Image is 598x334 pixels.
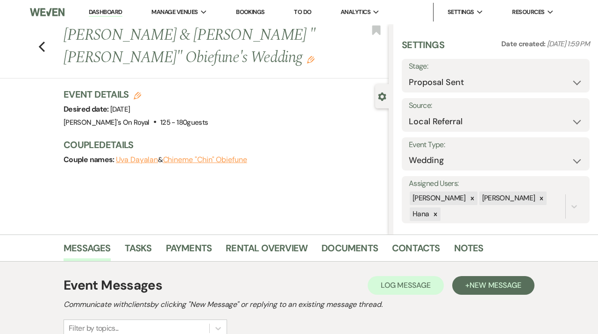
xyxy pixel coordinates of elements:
a: Messages [64,241,111,261]
span: Desired date: [64,104,110,114]
a: Bookings [236,8,265,16]
span: & [116,155,247,164]
a: To Do [294,8,311,16]
img: Weven Logo [30,2,64,22]
div: [PERSON_NAME] [479,192,537,205]
span: Log Message [381,280,431,290]
span: Resources [512,7,544,17]
button: Edit [307,55,314,64]
button: Close lead details [378,92,386,100]
a: Payments [166,241,212,261]
a: Documents [321,241,378,261]
span: [DATE] 1:59 PM [547,39,590,49]
button: +New Message [452,276,534,295]
span: New Message [470,280,521,290]
span: Settings [448,7,474,17]
span: Couple names: [64,155,116,164]
h3: Couple Details [64,138,379,151]
div: [PERSON_NAME] [410,192,467,205]
h3: Settings [402,38,444,59]
label: Source: [409,99,583,113]
div: Hana [410,207,430,221]
h2: Communicate with clients by clicking "New Message" or replying to an existing message thread. [64,299,534,310]
button: Chineme "Chin" Obiefune [163,156,247,163]
div: Filter by topics... [69,323,119,334]
span: [PERSON_NAME]'s On Royal [64,118,149,127]
a: Tasks [125,241,152,261]
a: Contacts [392,241,440,261]
a: Dashboard [89,8,122,17]
h1: Event Messages [64,276,162,295]
label: Stage: [409,60,583,73]
span: 125 - 180 guests [160,118,208,127]
span: Manage Venues [151,7,198,17]
span: Date created: [501,39,547,49]
span: Analytics [341,7,370,17]
a: Notes [454,241,484,261]
h3: Event Details [64,88,208,101]
button: Log Message [368,276,444,295]
a: Rental Overview [226,241,307,261]
h1: [PERSON_NAME] & [PERSON_NAME] "[PERSON_NAME]" Obiefune's Wedding [64,24,320,69]
label: Event Type: [409,138,583,152]
label: Assigned Users: [409,177,583,191]
button: Uva Dayalan [116,156,158,163]
span: [DATE] [110,105,130,114]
